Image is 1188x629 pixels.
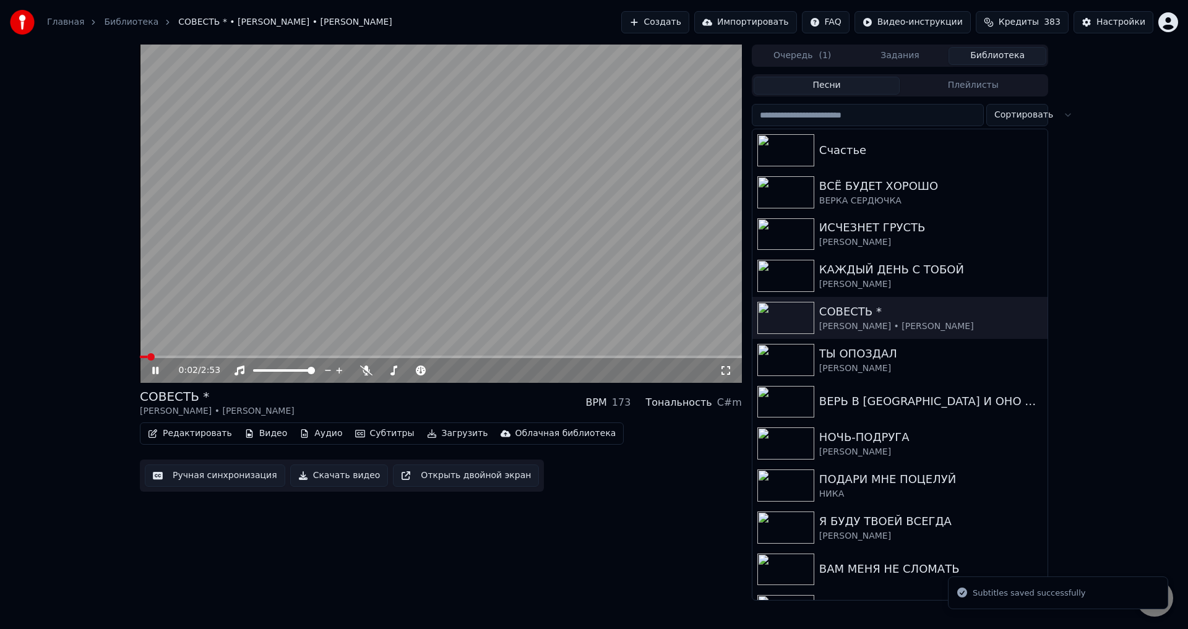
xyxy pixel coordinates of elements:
span: 0:02 [179,364,198,377]
button: Очередь [754,47,851,65]
div: НОЧЬ-ПОДРУГА [819,429,1043,446]
button: FAQ [802,11,850,33]
div: СОВЕСТЬ * [140,388,295,405]
button: Субтитры [350,425,420,442]
div: ВАМ МЕНЯ НЕ СЛОМАТЬ [819,560,1043,578]
div: ПОДАРИ МНЕ ПОЦЕЛУЙ [819,471,1043,488]
div: [PERSON_NAME] [819,446,1043,458]
span: СОВЕСТЬ * • [PERSON_NAME] • [PERSON_NAME] [178,16,392,28]
button: Открыть двойной экран [393,464,539,487]
div: C#m [717,395,742,410]
div: [PERSON_NAME] • [PERSON_NAME] [140,405,295,417]
button: Задания [851,47,949,65]
div: ВСЁ БУДЕТ ХОРОШО [819,178,1043,195]
div: НЕ НАДО БОЯТЬСЯ [819,596,1043,614]
div: Тональность [645,395,712,410]
button: Видео-инструкции [854,11,971,33]
button: Песни [754,77,900,95]
div: СОВЕСТЬ * [819,303,1043,320]
div: [PERSON_NAME] [819,278,1043,291]
button: Ручная синхронизация [145,464,285,487]
div: ВЕРКА СЕРДЮЧКА [819,195,1043,207]
button: Кредиты383 [976,11,1069,33]
img: youka [10,10,35,35]
div: Настройки [1096,16,1145,28]
div: [PERSON_NAME] • [PERSON_NAME] [819,320,1043,333]
a: Главная [47,16,84,28]
div: ИСЧЕЗНЕТ ГРУСТЬ [819,219,1043,236]
button: Аудио [295,425,347,442]
span: 2:53 [201,364,220,377]
button: Видео [239,425,293,442]
div: [PERSON_NAME] [819,236,1043,249]
span: Кредиты [999,16,1039,28]
div: КАЖДЫЙ ДЕНЬ С ТОБОЙ [819,261,1043,278]
button: Импортировать [694,11,797,33]
span: Сортировать [994,109,1053,121]
button: Загрузить [422,425,493,442]
div: НИКА [819,488,1043,500]
div: Облачная библиотека [515,427,616,440]
div: ТЫ ОПОЗДАЛ [819,345,1043,362]
button: Плейлисты [900,77,1046,95]
span: 383 [1044,16,1061,28]
div: [PERSON_NAME] [819,530,1043,542]
div: / [179,364,209,377]
div: [PERSON_NAME] [819,362,1043,375]
button: Скачать видео [290,464,389,487]
div: 173 [612,395,631,410]
button: Редактировать [143,425,237,442]
nav: breadcrumb [47,16,392,28]
span: ( 1 ) [819,49,831,62]
div: ВЕРЬ В [GEOGRAPHIC_DATA] И ОНО ПРИДЁТ [819,393,1043,410]
div: Я БУДУ ТВОЕЙ ВСЕГДА [819,513,1043,530]
button: Настройки [1074,11,1153,33]
div: Subtitles saved successfully [973,587,1085,599]
div: Счастье [819,142,1043,159]
button: Библиотека [949,47,1046,65]
a: Библиотека [104,16,158,28]
div: BPM [585,395,606,410]
button: Создать [621,11,689,33]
